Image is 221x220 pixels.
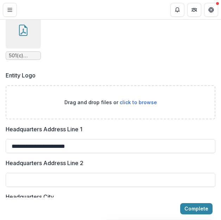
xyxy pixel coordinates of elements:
p: Entity Logo [6,71,36,80]
div: Remove File501(c)(3).pdf [6,13,41,60]
span: 501(c)(3).pdf [9,53,38,59]
p: Headquarters Address Line 1 [6,125,82,133]
button: Get Help [204,3,218,17]
button: Complete [180,203,213,214]
button: Notifications [170,3,184,17]
p: Drag and drop files or [64,99,157,106]
button: Partners [187,3,201,17]
button: Toggle Menu [3,3,17,17]
p: Headquarters Address Line 2 [6,159,83,167]
span: click to browse [120,99,157,105]
p: Headquarters City [6,193,54,201]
